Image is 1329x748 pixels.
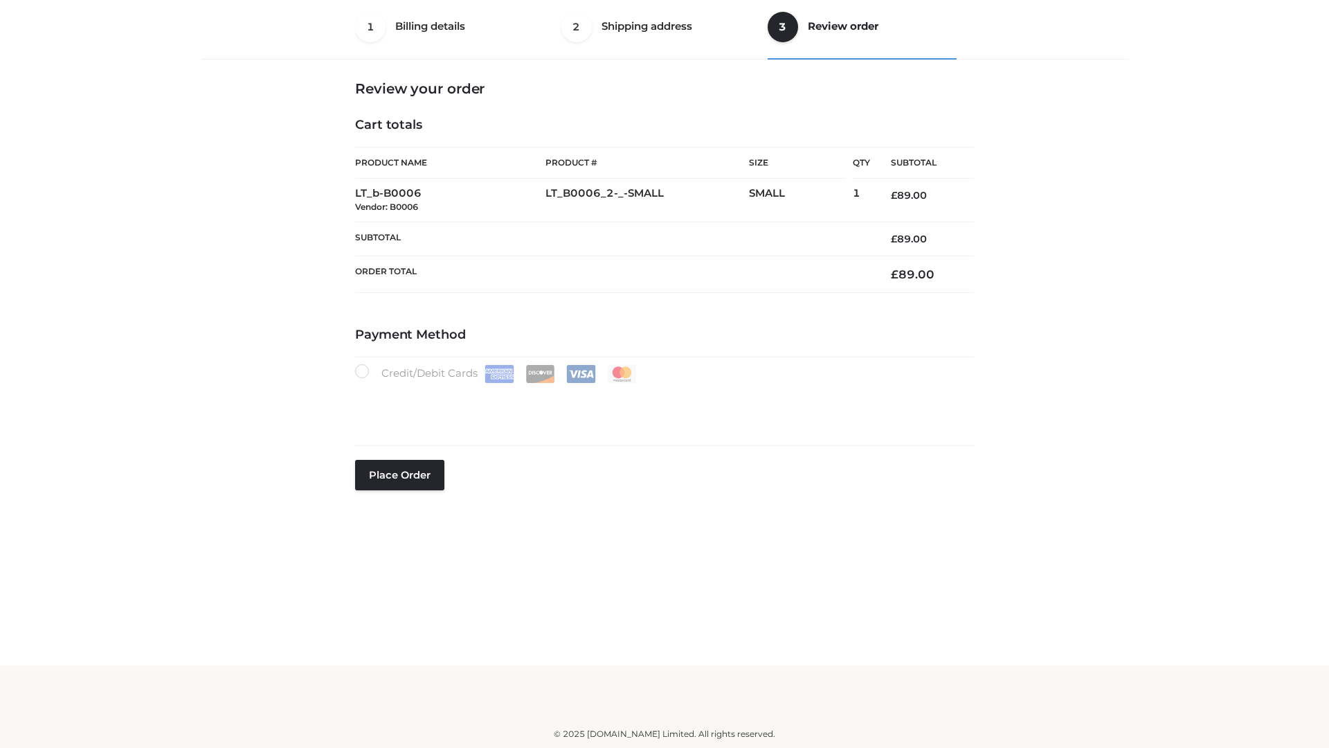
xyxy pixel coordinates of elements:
th: Product # [545,147,749,179]
img: Visa [566,365,596,383]
label: Credit/Debit Cards [355,364,638,383]
span: £ [891,233,897,245]
img: Discover [525,365,555,383]
bdi: 89.00 [891,189,927,202]
td: LT_b-B0006 [355,179,545,222]
small: Vendor: B0006 [355,202,418,212]
img: Amex [485,365,514,383]
th: Subtotal [870,148,974,179]
img: Mastercard [607,365,637,383]
h4: Cart totals [355,118,974,133]
td: 1 [853,179,870,222]
span: £ [891,189,897,202]
th: Order Total [355,256,870,293]
h3: Review your order [355,80,974,97]
td: SMALL [749,179,853,222]
th: Subtotal [355,222,870,256]
div: © 2025 [DOMAIN_NAME] Limited. All rights reserved. [206,727,1123,741]
th: Qty [853,147,870,179]
th: Product Name [355,147,545,179]
iframe: Secure payment input frame [352,380,971,431]
td: LT_B0006_2-_-SMALL [545,179,749,222]
th: Size [749,148,846,179]
button: Place order [355,460,444,490]
bdi: 89.00 [891,267,934,281]
h4: Payment Method [355,328,974,343]
span: £ [891,267,898,281]
bdi: 89.00 [891,233,927,245]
